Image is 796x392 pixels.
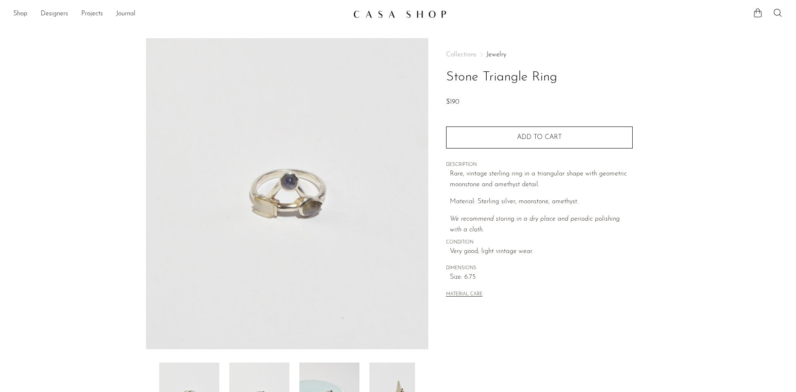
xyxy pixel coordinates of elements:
span: DESCRIPTION [446,161,633,169]
a: Projects [81,9,103,19]
span: CONDITION [446,239,633,246]
p: Material: Sterling silver, moonstone, amethyst. [450,197,633,207]
button: Add to cart [446,127,633,148]
button: MATERIAL CARE [446,292,483,298]
a: Journal [116,9,136,19]
h1: Stone Triangle Ring [446,67,633,88]
span: $190 [446,99,459,105]
span: DIMENSIONS [446,265,633,272]
span: Size: 6.75 [450,272,633,283]
em: We recommend storing in a dry place and periodic polishing with a cloth. [450,216,620,233]
nav: Breadcrumbs [446,51,633,58]
nav: Desktop navigation [13,7,347,21]
span: Very good; light vintage wear. [450,246,633,257]
p: Rare, vintage sterling ring in a triangular shape with geometric moonstone and amethyst detail. [450,169,633,190]
ul: NEW HEADER MENU [13,7,347,21]
span: Add to cart [517,134,562,141]
a: Designers [41,9,68,19]
img: Stone Triangle Ring [146,38,428,349]
a: Jewelry [486,51,506,58]
a: Shop [13,9,27,19]
span: Collections [446,51,476,58]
